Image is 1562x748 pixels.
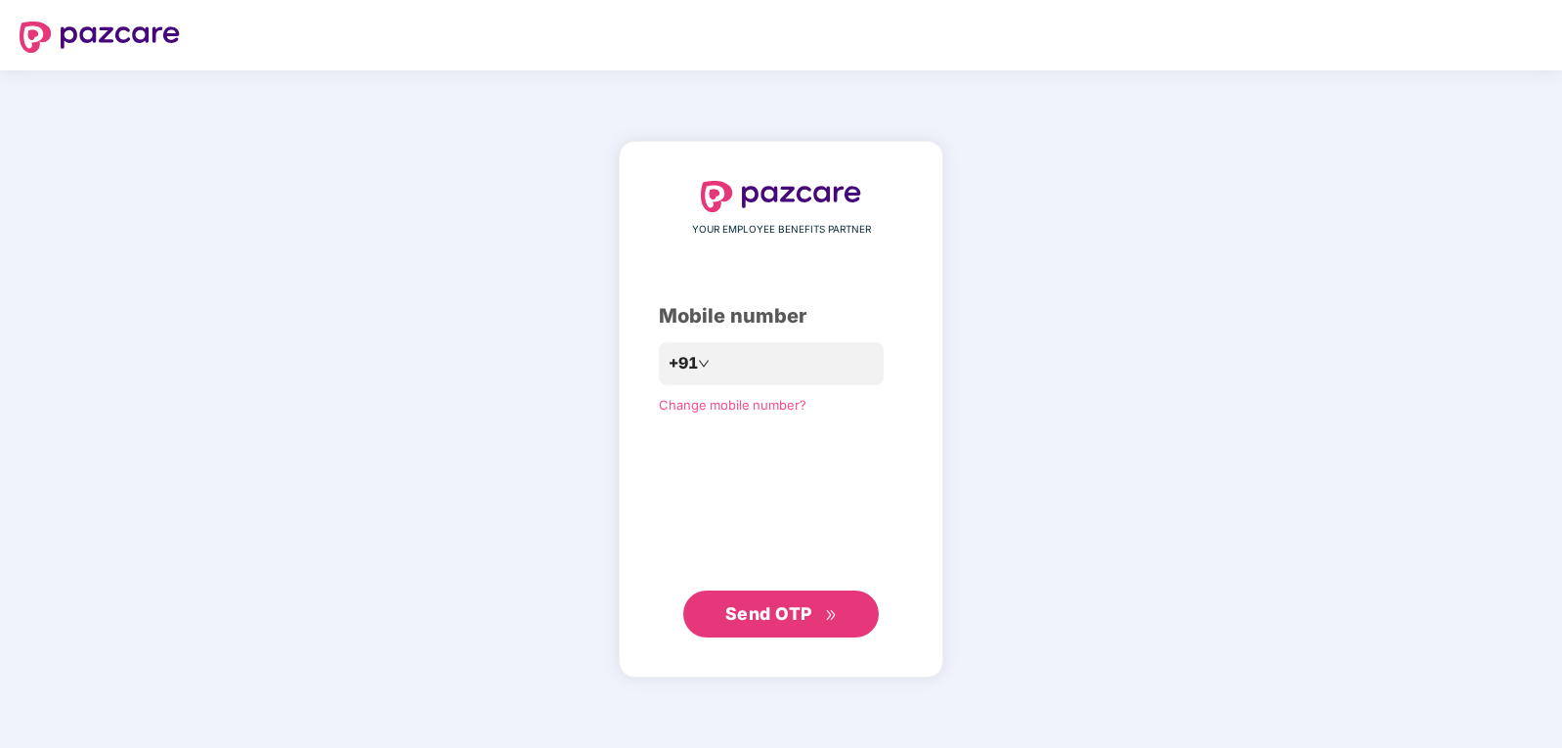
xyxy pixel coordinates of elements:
[725,603,812,624] span: Send OTP
[659,301,903,331] div: Mobile number
[698,358,710,370] span: down
[669,351,698,375] span: +91
[825,609,838,622] span: double-right
[683,591,879,638] button: Send OTPdouble-right
[701,181,861,212] img: logo
[659,397,806,413] a: Change mobile number?
[20,22,180,53] img: logo
[692,222,871,238] span: YOUR EMPLOYEE BENEFITS PARTNER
